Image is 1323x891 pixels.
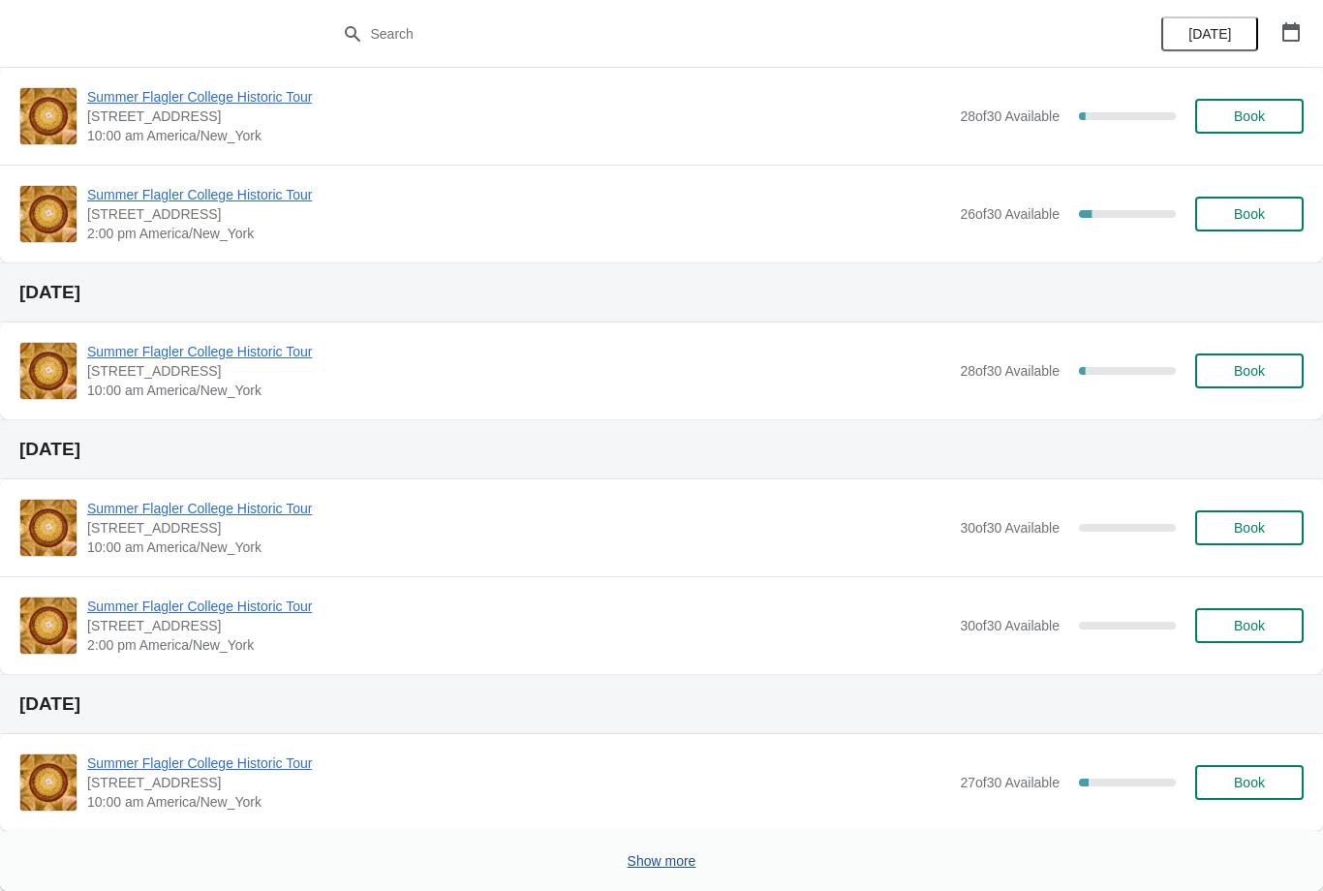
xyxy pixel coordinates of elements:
img: Summer Flagler College Historic Tour | 74 King Street, St. Augustine, FL, USA | 10:00 am America/... [20,343,77,399]
button: Book [1195,197,1304,231]
button: Show more [620,844,704,878]
span: Summer Flagler College Historic Tour [87,87,950,107]
span: Summer Flagler College Historic Tour [87,185,950,204]
span: Book [1234,363,1265,379]
span: Summer Flagler College Historic Tour [87,499,950,518]
span: [STREET_ADDRESS] [87,773,950,792]
span: [STREET_ADDRESS] [87,616,950,635]
span: 30 of 30 Available [960,520,1060,536]
span: 10:00 am America/New_York [87,126,950,145]
span: [STREET_ADDRESS] [87,518,950,538]
span: Book [1234,775,1265,790]
button: [DATE] [1161,16,1258,51]
span: [STREET_ADDRESS] [87,361,950,381]
span: 10:00 am America/New_York [87,381,950,400]
span: Book [1234,618,1265,633]
h2: [DATE] [19,694,1304,714]
span: Book [1234,108,1265,124]
span: 30 of 30 Available [960,618,1060,633]
span: 10:00 am America/New_York [87,792,950,812]
span: 28 of 30 Available [960,363,1060,379]
span: [STREET_ADDRESS] [87,204,950,224]
span: 10:00 am America/New_York [87,538,950,557]
button: Book [1195,608,1304,643]
h2: [DATE] [19,283,1304,302]
span: Show more [628,853,696,869]
span: Book [1234,206,1265,222]
span: 26 of 30 Available [960,206,1060,222]
button: Book [1195,353,1304,388]
img: Summer Flagler College Historic Tour | 74 King Street, St. Augustine, FL, USA | 2:00 pm America/N... [20,598,77,654]
img: Summer Flagler College Historic Tour | 74 King Street, St. Augustine, FL, USA | 10:00 am America/... [20,754,77,811]
button: Book [1195,510,1304,545]
input: Search [370,16,993,51]
img: Summer Flagler College Historic Tour | 74 King Street, St. Augustine, FL, USA | 10:00 am America/... [20,500,77,556]
span: 28 of 30 Available [960,108,1060,124]
button: Book [1195,765,1304,800]
h2: [DATE] [19,440,1304,459]
span: Book [1234,520,1265,536]
button: Book [1195,99,1304,134]
span: Summer Flagler College Historic Tour [87,597,950,616]
span: 2:00 pm America/New_York [87,224,950,243]
span: [STREET_ADDRESS] [87,107,950,126]
span: Summer Flagler College Historic Tour [87,342,950,361]
img: Summer Flagler College Historic Tour | 74 King Street, St. Augustine, FL, USA | 10:00 am America/... [20,88,77,144]
img: Summer Flagler College Historic Tour | 74 King Street, St. Augustine, FL, USA | 2:00 pm America/N... [20,186,77,242]
span: Summer Flagler College Historic Tour [87,753,950,773]
span: 27 of 30 Available [960,775,1060,790]
span: 2:00 pm America/New_York [87,635,950,655]
span: [DATE] [1188,26,1231,42]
